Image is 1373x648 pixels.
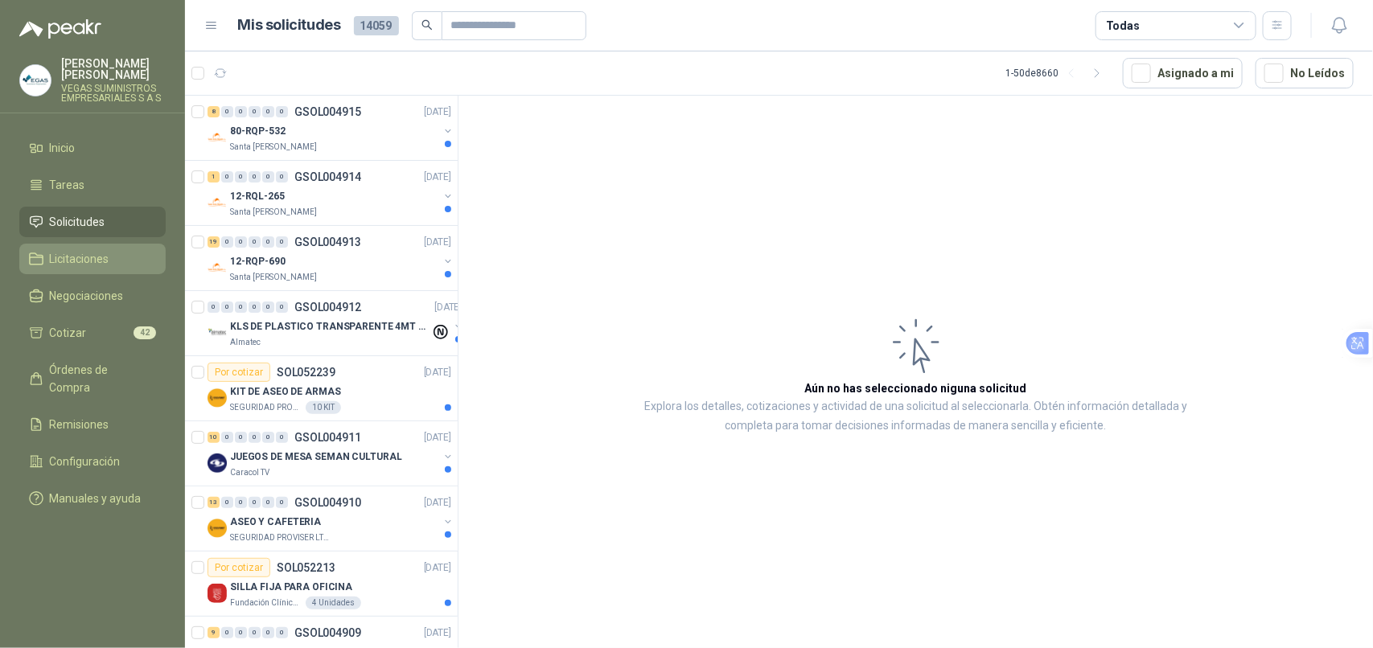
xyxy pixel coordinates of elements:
p: JUEGOS DE MESA SEMAN CULTURAL [230,449,402,465]
span: Cotizar [50,324,87,342]
a: Solicitudes [19,207,166,237]
img: Company Logo [208,519,227,538]
p: [DATE] [424,170,451,185]
img: Company Logo [208,258,227,277]
span: Inicio [50,139,76,157]
div: 0 [235,497,247,508]
p: 12-RQP-690 [230,254,286,269]
div: 0 [262,236,274,248]
p: SILLA FIJA PARA OFICINA [230,580,352,595]
h3: Aún no has seleccionado niguna solicitud [805,379,1027,397]
div: 0 [249,432,261,443]
div: 0 [249,627,261,638]
p: [DATE] [424,430,451,445]
div: 0 [221,497,233,508]
div: 0 [249,106,261,117]
a: Manuales y ayuda [19,483,166,514]
a: 10 0 0 0 0 0 GSOL004911[DATE] Company LogoJUEGOS DE MESA SEMAN CULTURALCaracol TV [208,428,454,479]
p: Caracol TV [230,466,269,479]
a: Por cotizarSOL052213[DATE] Company LogoSILLA FIJA PARA OFICINAFundación Clínica Shaio4 Unidades [185,552,458,617]
div: 0 [249,497,261,508]
a: Negociaciones [19,281,166,311]
span: Configuración [50,453,121,470]
div: 0 [262,106,274,117]
a: Configuración [19,446,166,477]
img: Company Logo [208,193,227,212]
p: GSOL004914 [294,171,361,183]
div: 0 [221,171,233,183]
div: 4 Unidades [306,597,361,609]
img: Company Logo [208,453,227,473]
p: SOL052213 [277,562,335,573]
span: Negociaciones [50,287,124,305]
p: SEGURIDAD PROVISER LTDA [230,531,331,544]
p: Santa [PERSON_NAME] [230,141,317,154]
h1: Mis solicitudes [238,14,341,37]
p: ASEO Y CAFETERIA [230,515,321,530]
p: [DATE] [424,365,451,380]
div: 0 [276,106,288,117]
a: Cotizar42 [19,318,166,348]
img: Company Logo [208,388,227,408]
img: Company Logo [208,323,227,342]
div: 0 [221,627,233,638]
div: 0 [221,301,233,313]
span: Órdenes de Compra [50,361,150,396]
div: 0 [276,301,288,313]
p: Santa [PERSON_NAME] [230,271,317,284]
a: 19 0 0 0 0 0 GSOL004913[DATE] Company Logo12-RQP-690Santa [PERSON_NAME] [208,232,454,284]
p: GSOL004911 [294,432,361,443]
p: VEGAS SUMINISTROS EMPRESARIALES S A S [61,84,166,103]
div: 0 [235,627,247,638]
p: GSOL004915 [294,106,361,117]
div: 0 [276,171,288,183]
p: SOL052239 [277,367,335,378]
div: 0 [276,432,288,443]
div: Todas [1106,17,1140,35]
div: 0 [235,106,247,117]
p: [DATE] [434,300,462,315]
div: 0 [235,171,247,183]
img: Company Logo [20,65,51,96]
p: Almatec [230,336,261,349]
a: Órdenes de Compra [19,355,166,403]
span: Manuales y ayuda [50,490,142,507]
div: 0 [235,301,247,313]
img: Logo peakr [19,19,101,39]
span: Licitaciones [50,250,109,268]
div: 0 [249,301,261,313]
p: [DATE] [424,495,451,511]
p: [DATE] [424,560,451,576]
div: 13 [208,497,220,508]
p: KLS DE PLASTICO TRANSPARENTE 4MT CAL 4 Y CINTA TRA [230,319,430,334]
div: 0 [276,497,288,508]
div: 10 [208,432,220,443]
div: 0 [235,236,247,248]
button: Asignado a mi [1123,58,1243,88]
div: 0 [221,106,233,117]
div: 0 [276,236,288,248]
div: 1 [208,171,220,183]
div: 0 [249,171,261,183]
div: Por cotizar [208,558,270,577]
a: 8 0 0 0 0 0 GSOL004915[DATE] Company Logo80-RQP-532Santa [PERSON_NAME] [208,102,454,154]
p: GSOL004909 [294,627,361,638]
div: 19 [208,236,220,248]
a: Por cotizarSOL052239[DATE] Company LogoKIT DE ASEO DE ARMASSEGURIDAD PROVISER LTDA10 KIT [185,356,458,421]
span: 42 [134,326,156,339]
p: Fundación Clínica Shaio [230,597,302,609]
div: 0 [249,236,261,248]
div: Por cotizar [208,363,270,382]
p: [DATE] [424,105,451,120]
p: [PERSON_NAME] [PERSON_NAME] [61,58,166,80]
div: 9 [208,627,220,638]
div: 0 [262,301,274,313]
a: Tareas [19,170,166,200]
span: Solicitudes [50,213,105,231]
p: GSOL004912 [294,301,361,313]
p: [DATE] [424,625,451,641]
div: 10 KIT [306,401,341,414]
a: 0 0 0 0 0 0 GSOL004912[DATE] Company LogoKLS DE PLASTICO TRANSPARENTE 4MT CAL 4 Y CINTA TRAAlmatec [208,297,465,349]
a: Remisiones [19,409,166,440]
p: GSOL004913 [294,236,361,248]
